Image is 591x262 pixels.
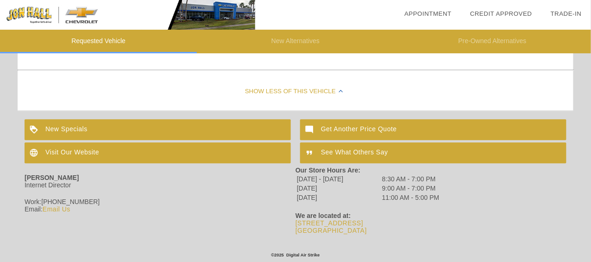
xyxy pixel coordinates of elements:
[551,10,582,17] a: Trade-In
[25,142,45,163] img: ic_language_white_24dp_2x.png
[41,198,100,205] span: [PHONE_NUMBER]
[25,181,295,189] div: Internet Director
[300,142,566,163] a: See What Others Say
[296,184,381,192] td: [DATE]
[18,73,573,110] div: Show Less of this Vehicle
[25,174,79,181] strong: [PERSON_NAME]
[300,142,321,163] img: ic_format_quote_white_24dp_2x.png
[25,142,291,163] a: Visit Our Website
[25,205,295,213] div: Email:
[25,198,295,205] div: Work:
[300,119,321,140] img: ic_mode_comment_white_24dp_2x.png
[25,119,291,140] a: New Specials
[295,219,367,234] a: [STREET_ADDRESS][GEOGRAPHIC_DATA]
[382,193,440,202] td: 11:00 AM - 5:00 PM
[43,205,70,213] a: Email Us
[470,10,532,17] a: Credit Approved
[382,184,440,192] td: 9:00 AM - 7:00 PM
[295,212,351,219] strong: We are located at:
[197,30,394,53] li: New Alternatives
[382,175,440,183] td: 8:30 AM - 7:00 PM
[25,119,45,140] img: ic_loyalty_white_24dp_2x.png
[296,175,381,183] td: [DATE] - [DATE]
[300,119,566,140] a: Get Another Price Quote
[394,30,591,53] li: Pre-Owned Alternatives
[404,10,452,17] a: Appointment
[296,193,381,202] td: [DATE]
[295,166,360,174] strong: Our Store Hours Are:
